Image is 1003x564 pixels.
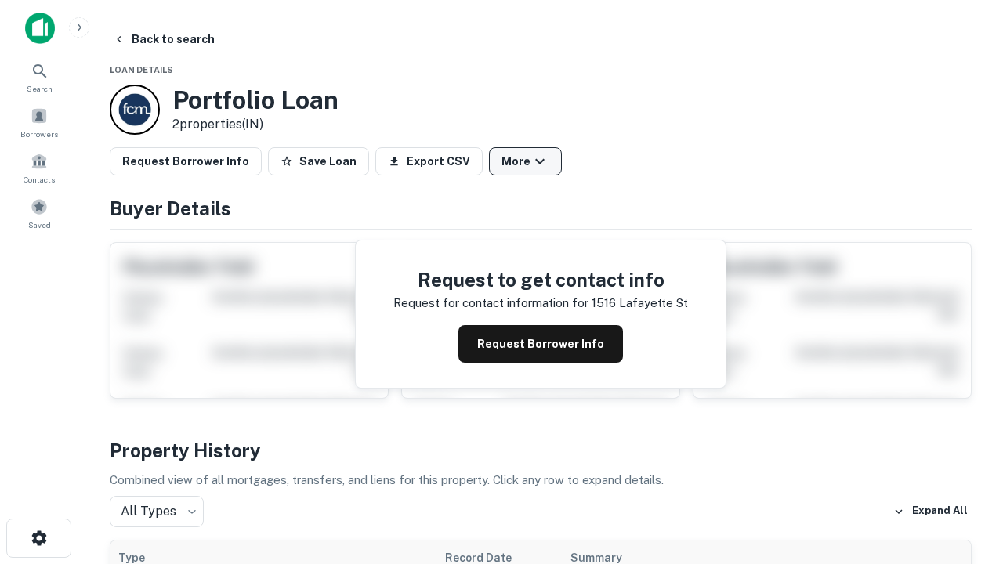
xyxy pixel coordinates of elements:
h4: Request to get contact info [393,266,688,294]
button: Export CSV [375,147,483,175]
span: Borrowers [20,128,58,140]
button: Request Borrower Info [458,325,623,363]
h3: Portfolio Loan [172,85,339,115]
a: Borrowers [5,101,74,143]
iframe: Chat Widget [925,389,1003,464]
p: Request for contact information for [393,294,588,313]
a: Saved [5,192,74,234]
button: Request Borrower Info [110,147,262,175]
h4: Property History [110,436,972,465]
span: Saved [28,219,51,231]
button: Expand All [889,500,972,523]
p: Combined view of all mortgages, transfers, and liens for this property. Click any row to expand d... [110,471,972,490]
a: Search [5,56,74,98]
a: Contacts [5,146,74,189]
span: Search [27,82,53,95]
h4: Buyer Details [110,194,972,222]
button: Save Loan [268,147,369,175]
div: All Types [110,496,204,527]
p: 1516 lafayette st [592,294,688,313]
span: Loan Details [110,65,173,74]
button: More [489,147,562,175]
button: Back to search [107,25,221,53]
img: capitalize-icon.png [25,13,55,44]
span: Contacts [24,173,55,186]
p: 2 properties (IN) [172,115,339,134]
